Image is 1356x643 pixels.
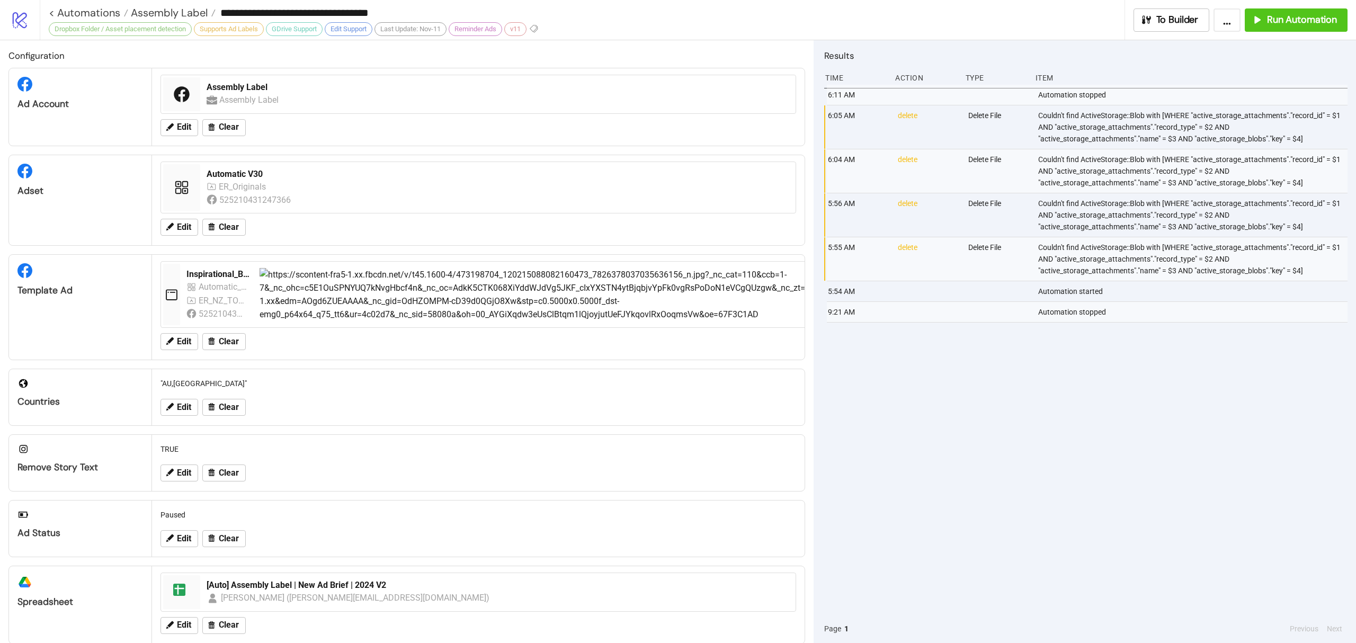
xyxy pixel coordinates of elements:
[202,399,246,416] button: Clear
[202,465,246,481] button: Clear
[17,284,143,297] div: Template Ad
[504,22,527,36] div: v11
[897,105,959,149] div: delete
[207,579,789,591] div: [Auto] Assembly Label | New Ad Brief | 2024 V2
[177,222,191,232] span: Edit
[824,49,1348,62] h2: Results
[967,149,1030,193] div: Delete File
[219,193,293,207] div: 525210431247366
[17,527,143,539] div: Ad Status
[219,93,281,106] div: Assembly Label
[221,591,490,604] div: [PERSON_NAME] ([PERSON_NAME][EMAIL_ADDRESS][DOMAIN_NAME])
[128,6,208,20] span: Assembly Label
[156,373,800,394] div: "AU,[GEOGRAPHIC_DATA]"
[219,620,239,630] span: Clear
[207,82,789,93] div: Assembly Label
[160,333,198,350] button: Edit
[199,294,247,307] div: ER_NZ_TOFU_Awareness_Traffic_LPV
[202,617,246,634] button: Clear
[219,534,239,543] span: Clear
[17,596,143,608] div: Spreadsheet
[1037,281,1350,301] div: Automation started
[17,185,143,197] div: Adset
[199,307,247,320] div: 525210431247366
[177,468,191,478] span: Edit
[177,403,191,412] span: Edit
[202,219,246,236] button: Clear
[1156,14,1199,26] span: To Builder
[1037,105,1350,149] div: Couldn't find ActiveStorage::Blob with [WHERE "active_storage_attachments"."record_id" = $1 AND "...
[1324,623,1345,635] button: Next
[156,505,800,525] div: Paused
[177,534,191,543] span: Edit
[160,219,198,236] button: Edit
[199,280,247,293] div: Automatic_Broad_Women-18-50_LPV_Old
[260,268,1009,322] img: https://scontent-fra5-1.xx.fbcdn.net/v/t45.1600-4/473198704_120215088082160473_782637803703563615...
[1034,68,1348,88] div: Item
[207,168,789,180] div: Automatic V30
[897,237,959,281] div: delete
[827,105,889,149] div: 6:05 AM
[967,105,1030,149] div: Delete File
[325,22,372,36] div: Edit Support
[17,396,143,408] div: Countries
[1267,14,1337,26] span: Run Automation
[160,119,198,136] button: Edit
[202,333,246,350] button: Clear
[128,7,216,18] a: Assembly Label
[897,149,959,193] div: delete
[160,399,198,416] button: Edit
[449,22,502,36] div: Reminder Ads
[186,269,251,280] div: Inspirational_BAU_Womens_January-Womens-Boxy-Denim_Polished_Image_20250110_NZ
[160,465,198,481] button: Edit
[202,530,246,547] button: Clear
[827,193,889,237] div: 5:56 AM
[177,620,191,630] span: Edit
[177,337,191,346] span: Edit
[219,468,239,478] span: Clear
[827,85,889,105] div: 6:11 AM
[1134,8,1210,32] button: To Builder
[160,617,198,634] button: Edit
[967,193,1030,237] div: Delete File
[156,439,800,459] div: TRUE
[827,149,889,193] div: 6:04 AM
[160,530,198,547] button: Edit
[827,237,889,281] div: 5:55 AM
[1037,302,1350,322] div: Automation stopped
[219,337,239,346] span: Clear
[177,122,191,132] span: Edit
[841,623,852,635] button: 1
[219,403,239,412] span: Clear
[202,119,246,136] button: Clear
[965,68,1027,88] div: Type
[967,237,1030,281] div: Delete File
[897,193,959,237] div: delete
[266,22,323,36] div: GDrive Support
[824,68,887,88] div: Time
[827,302,889,322] div: 9:21 AM
[1037,193,1350,237] div: Couldn't find ActiveStorage::Blob with [WHERE "active_storage_attachments"."record_id" = $1 AND "...
[1037,237,1350,281] div: Couldn't find ActiveStorage::Blob with [WHERE "active_storage_attachments"."record_id" = $1 AND "...
[1037,149,1350,193] div: Couldn't find ActiveStorage::Blob with [WHERE "active_storage_attachments"."record_id" = $1 AND "...
[1287,623,1322,635] button: Previous
[1214,8,1241,32] button: ...
[827,281,889,301] div: 5:54 AM
[894,68,957,88] div: Action
[49,22,192,36] div: Dropbox Folder / Asset placement detection
[194,22,264,36] div: Supports Ad Labels
[17,461,143,474] div: Remove Story Text
[17,98,143,110] div: Ad Account
[8,49,805,62] h2: Configuration
[824,623,841,635] span: Page
[374,22,447,36] div: Last Update: Nov-11
[219,180,269,193] div: ER_Originals
[219,222,239,232] span: Clear
[1037,85,1350,105] div: Automation stopped
[219,122,239,132] span: Clear
[1245,8,1348,32] button: Run Automation
[49,7,128,18] a: < Automations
